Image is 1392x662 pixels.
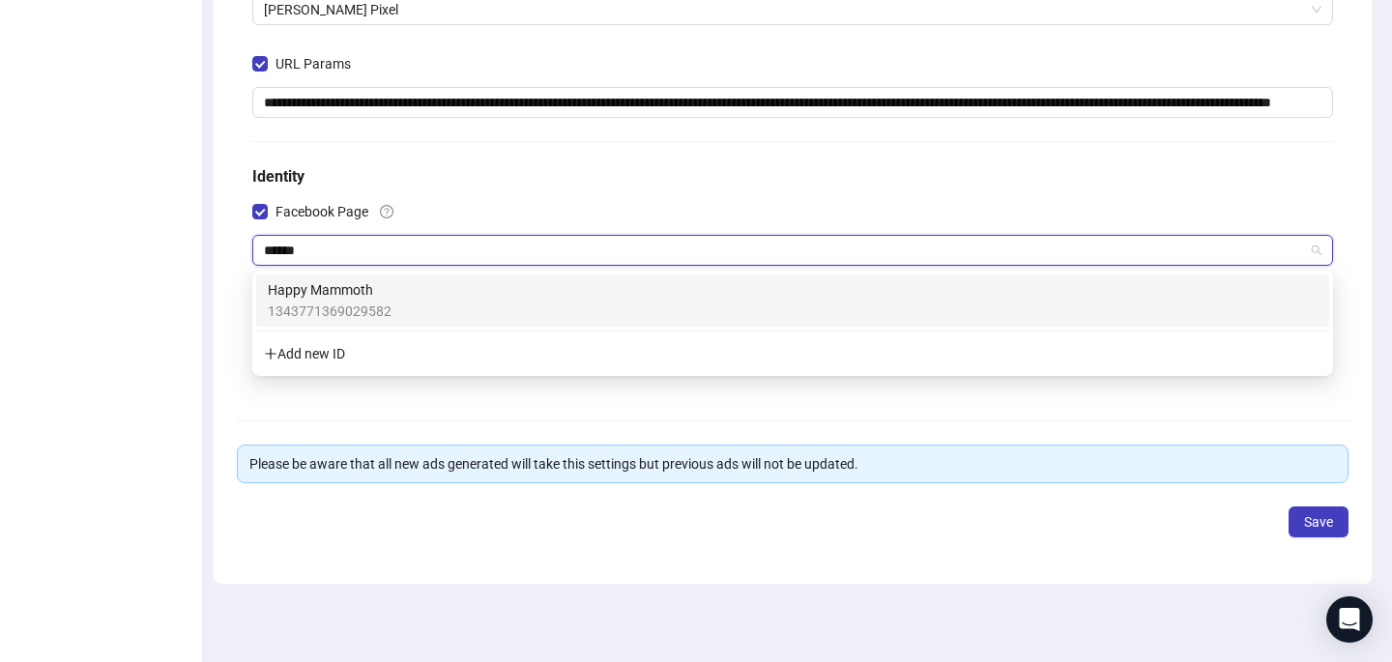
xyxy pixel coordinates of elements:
div: Open Intercom Messenger [1326,596,1373,643]
span: URL Params [268,53,359,74]
span: Facebook Page [268,201,376,222]
div: Happy Mammoth [256,274,1329,327]
span: Happy Mammoth [268,279,391,301]
span: 1343771369029582 [268,301,391,322]
div: Please be aware that all new ads generated will take this settings but previous ads will not be u... [249,453,1336,475]
h5: Identity [252,165,1333,188]
button: Save [1289,506,1348,537]
span: plus [264,347,277,360]
span: Save [1304,514,1333,530]
div: plusAdd new ID [256,335,1329,372]
span: question-circle [380,205,393,218]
